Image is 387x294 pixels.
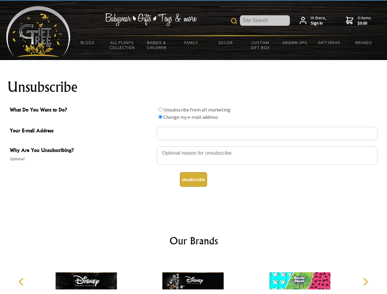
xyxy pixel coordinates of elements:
[7,80,380,94] h1: Unsubscribe
[163,107,230,113] label: Unsubscribe from all marketing
[311,15,326,26] span: Hi there,
[105,13,197,26] img: Babywear - Gifts - Toys & more
[163,114,218,120] label: Change my e-mail address
[12,233,375,248] h2: Our Brands
[359,275,372,288] button: Next
[311,21,326,26] strong: Sign in
[15,275,29,288] button: Previous
[174,36,209,49] a: Family
[158,115,162,119] input: What Do You Want to Do?
[231,18,237,24] img: product search
[358,21,371,26] strong: $0.00
[10,146,154,155] span: Why Are You Unsubscribing?
[240,15,290,26] input: Site Search
[6,6,70,57] img: Babyware - Gifts - Toys and more...
[277,36,312,49] a: Grown Ups
[312,36,347,49] a: Gift Ideas
[157,146,378,165] textarea: Why Are You Unsubscribing?
[208,36,243,49] a: Decor
[157,127,378,140] input: Your E-mail Address
[70,36,105,49] a: BLOGS
[347,36,381,49] a: Brands
[10,106,154,115] span: What Do You Want to Do?
[139,36,174,54] a: Babies & Children
[346,15,371,26] a: 0 items$0.00
[180,172,207,187] button: Unsubscribe
[105,36,140,54] a: All Plants Collection
[10,155,154,163] span: Optional
[243,36,278,54] a: Custom Gift Box
[358,15,371,26] span: 0 items
[158,107,162,111] input: What Do You Want to Do?
[300,15,326,26] a: Hi there,Sign in
[10,127,154,136] span: Your E-mail Address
